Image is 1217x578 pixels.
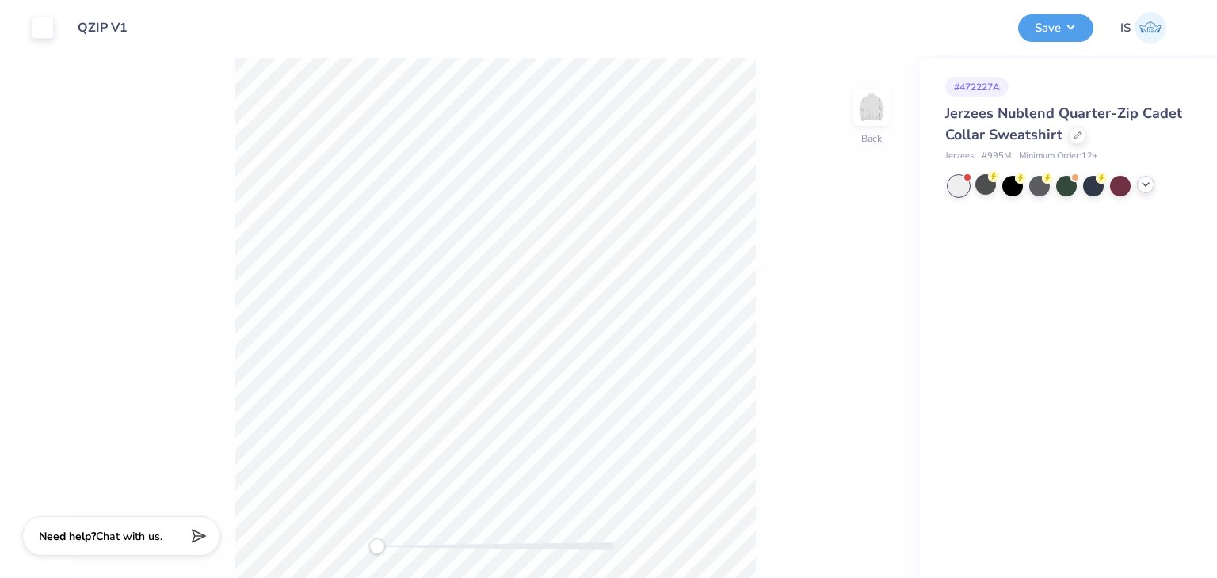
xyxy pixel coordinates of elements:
span: Minimum Order: 12 + [1019,150,1098,163]
span: Jerzees [945,150,974,163]
button: Save [1018,14,1093,42]
span: IS [1120,19,1131,37]
span: # 995M [982,150,1011,163]
div: Accessibility label [369,538,385,554]
a: IS [1113,12,1173,44]
span: Chat with us. [96,529,162,544]
div: Back [861,131,882,146]
div: # 472227A [945,77,1009,97]
img: Ishita Singh [1135,12,1166,44]
strong: Need help? [39,529,96,544]
img: Back [856,92,887,124]
span: Jerzees Nublend Quarter-Zip Cadet Collar Sweatshirt [945,104,1182,144]
input: Untitled Design [66,12,143,44]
